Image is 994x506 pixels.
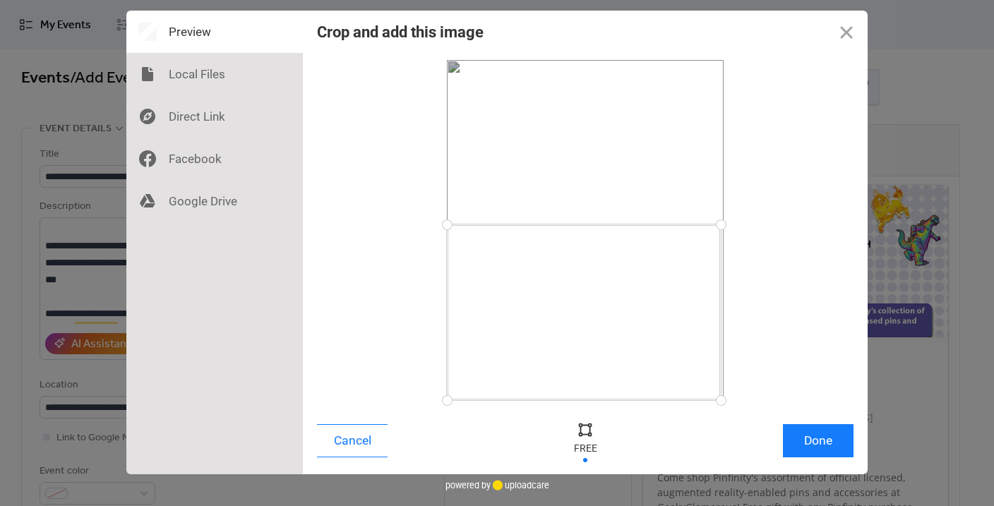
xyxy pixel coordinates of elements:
[317,424,388,457] button: Cancel
[825,11,868,53] button: Close
[126,95,303,138] div: Direct Link
[783,424,854,457] button: Done
[445,474,549,495] div: powered by
[126,138,303,180] div: Facebook
[491,480,549,490] a: uploadcare
[317,23,484,41] div: Crop and add this image
[126,11,303,53] div: Preview
[126,53,303,95] div: Local Files
[126,180,303,222] div: Google Drive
